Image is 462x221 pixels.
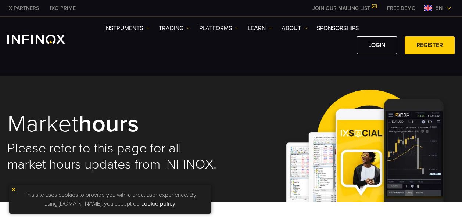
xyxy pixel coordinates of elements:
[282,24,308,33] a: ABOUT
[44,4,81,12] a: INFINOX
[7,35,82,44] a: INFINOX Logo
[13,189,208,210] p: This site uses cookies to provide you with a great user experience. By using [DOMAIN_NAME], you a...
[307,5,382,11] a: JOIN OUR MAILING LIST
[405,36,455,54] a: REGISTER
[7,140,222,173] h2: Please refer to this page for all market hours updates from INFINOX.
[432,4,446,12] span: en
[11,187,16,192] img: yellow close icon
[78,109,139,138] strong: hours
[317,24,359,33] a: SPONSORSHIPS
[104,24,150,33] a: Instruments
[7,112,222,137] h1: Market
[357,36,397,54] a: LOGIN
[382,4,421,12] a: INFINOX MENU
[2,4,44,12] a: INFINOX
[248,24,272,33] a: Learn
[159,24,190,33] a: TRADING
[199,24,239,33] a: PLATFORMS
[141,200,175,207] a: cookie policy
